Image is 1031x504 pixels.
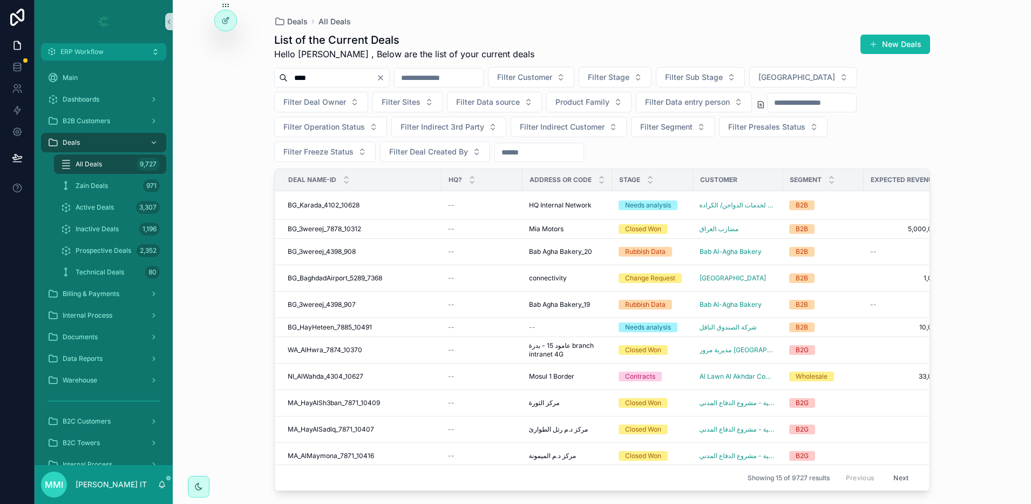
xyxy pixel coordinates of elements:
a: -- [448,201,516,210]
a: Bab Agha Bakery_20 [529,247,606,256]
a: Closed Won [619,451,687,461]
span: Hello [PERSON_NAME] , Below are the list of your current deals [274,48,534,61]
a: -- [448,300,516,309]
span: [GEOGRAPHIC_DATA] [758,72,835,83]
a: Prospective Deals2,352 [54,241,166,260]
a: 0.00 [870,201,951,210]
div: B2B [796,224,808,234]
span: Filter Segment [640,122,693,132]
button: Select Button [274,92,368,112]
a: وزارة الداخلية - مشروع الدفاع المدني [700,425,776,434]
span: Warehouse [63,376,97,385]
div: B2B [796,247,808,257]
span: HQ? [449,176,462,184]
a: B2C Towers [41,433,166,453]
div: 2,352 [137,244,160,257]
a: B2B [789,273,857,283]
button: Select Button [372,92,443,112]
div: Closed Won [625,451,661,461]
span: Showing 15 of 9727 results [748,474,830,482]
a: B2B [789,322,857,332]
span: -- [448,346,455,354]
span: Address or Code [530,176,592,184]
a: Dashboards [41,90,166,109]
a: Inactive Deals1,196 [54,219,166,239]
div: Closed Won [625,425,661,434]
a: Bab Agha Bakery_19 [529,300,606,309]
span: Deals [287,16,308,27]
a: مديرية مرور [GEOGRAPHIC_DATA] [700,346,776,354]
span: Filter Stage [588,72,629,83]
span: -- [448,399,455,407]
a: BG_Karada_4102_10628 [288,201,435,210]
span: B2B Customers [63,117,110,125]
a: مركز الثورة [529,399,606,407]
span: Documents [63,333,98,341]
span: -- [448,225,455,233]
a: 0.00 [870,346,951,354]
button: Select Button [631,117,715,137]
a: -- [448,247,516,256]
a: Closed Won [619,425,687,434]
a: -- [529,323,606,332]
a: B2B [789,224,857,234]
span: Filter Indirect Customer [520,122,605,132]
a: [GEOGRAPHIC_DATA] [700,274,776,283]
a: مركز د.م رتل الطوارئ [529,425,606,434]
span: BG_HayHeteen_7885_10491 [288,323,372,332]
span: All Deals [76,160,102,169]
a: Billing & Payments [41,284,166,304]
button: Select Button [749,67,857,88]
div: 1,196 [139,223,160,236]
a: Technical Deals80 [54,263,166,282]
button: Select Button [274,142,376,162]
button: Next [886,469,916,486]
a: [GEOGRAPHIC_DATA] [700,274,766,283]
a: -- [448,425,516,434]
button: Select Button [656,67,745,88]
span: 0.00 [870,452,951,460]
span: ERP Workflow [60,48,104,56]
a: Rubbish Data [619,300,687,310]
span: -- [448,425,455,434]
a: MA_HayAlSh3ban_7871_10409 [288,399,435,407]
a: Data Reports [41,349,166,368]
span: -- [529,323,535,332]
a: مركز د.م الميمونة [529,452,606,460]
a: وزارة الداخلية - مشروع الدفاع المدني [700,452,776,460]
a: Active Deals3,307 [54,198,166,217]
span: Stage [619,176,640,184]
div: Closed Won [625,224,661,234]
span: BG_3wereej_4398_907 [288,300,356,309]
span: MA_HayAlSh3ban_7871_10409 [288,399,380,407]
span: Filter Data source [456,97,520,107]
a: Zain Deals971 [54,176,166,196]
a: MA_HayAlSadiq_7871_10407 [288,425,435,434]
div: Wholesale [796,372,827,381]
button: Select Button [488,67,574,88]
div: 3,307 [136,201,160,214]
a: Needs analysis [619,322,687,332]
a: NI_AlWahda_4304_10627 [288,372,435,381]
div: 80 [145,266,160,279]
a: 10,000.00 [870,323,951,332]
button: Select Button [274,117,387,137]
a: Deals [274,16,308,27]
span: Billing & Payments [63,290,119,298]
span: Inactive Deals [76,225,119,233]
span: Filter Deal Created By [389,146,468,157]
button: Select Button [636,92,752,112]
a: 33,000.00 [870,372,951,381]
a: B2B [789,247,857,257]
span: Zain Deals [76,182,108,190]
div: Needs analysis [625,322,671,332]
div: B2B [796,200,808,210]
a: B2G [789,398,857,408]
a: -- [448,346,516,354]
div: B2G [796,451,809,461]
a: شركة الصندوق الناقل [700,323,776,332]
